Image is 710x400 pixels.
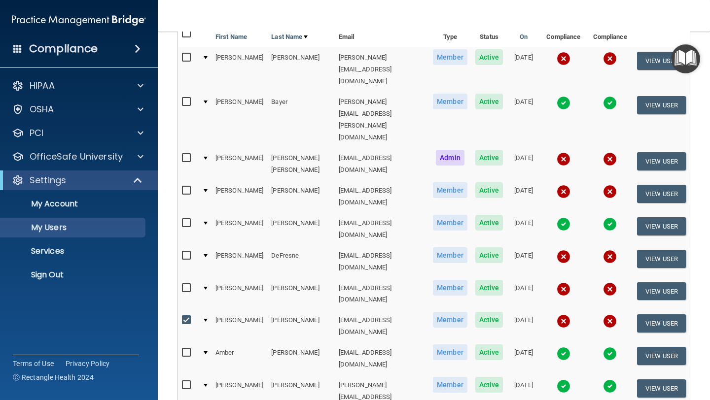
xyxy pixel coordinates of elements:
td: [PERSON_NAME][EMAIL_ADDRESS][DOMAIN_NAME] [335,47,429,92]
span: Member [433,247,467,263]
td: [PERSON_NAME] [212,180,267,213]
span: Active [475,247,503,263]
td: [DATE] [507,342,540,375]
td: [DATE] [507,213,540,245]
a: Privacy Policy [66,359,110,368]
span: Active [475,312,503,328]
span: Active [475,215,503,231]
td: [PERSON_NAME] [267,278,335,310]
span: Active [475,280,503,296]
span: Member [433,215,467,231]
td: [DATE] [507,92,540,148]
img: cross.ca9f0e7f.svg [603,52,617,66]
button: View User [637,314,686,333]
p: Services [6,246,141,256]
td: [EMAIL_ADDRESS][DOMAIN_NAME] [335,245,429,278]
td: [EMAIL_ADDRESS][DOMAIN_NAME] [335,180,429,213]
td: [DATE] [507,180,540,213]
span: Member [433,312,467,328]
img: tick.e7d51cea.svg [557,96,570,110]
td: [DATE] [507,245,540,278]
button: View User [637,250,686,268]
td: Bayer [267,92,335,148]
h4: Compliance [29,42,98,56]
span: Active [475,182,503,198]
td: [PERSON_NAME] [267,342,335,375]
img: tick.e7d51cea.svg [603,217,617,231]
img: cross.ca9f0e7f.svg [603,314,617,328]
img: cross.ca9f0e7f.svg [557,314,570,328]
td: [EMAIL_ADDRESS][DOMAIN_NAME] [335,310,429,342]
span: Member [433,49,467,65]
button: View User [637,282,686,300]
a: Terms of Use [13,359,54,368]
td: Amber [212,342,267,375]
img: cross.ca9f0e7f.svg [557,52,570,66]
td: [PERSON_NAME] [212,213,267,245]
p: OfficeSafe University [30,151,123,163]
th: Email [335,15,429,47]
img: cross.ca9f0e7f.svg [557,282,570,296]
span: Member [433,94,467,109]
button: View User [637,379,686,398]
span: Admin [436,150,464,166]
span: Member [433,182,467,198]
td: [DATE] [507,47,540,92]
a: PCI [12,127,143,139]
p: OSHA [30,103,54,115]
a: OSHA [12,103,143,115]
span: Active [475,344,503,360]
img: tick.e7d51cea.svg [557,347,570,361]
span: Active [475,377,503,393]
td: [PERSON_NAME] [267,213,335,245]
button: View User [637,185,686,203]
span: Member [433,344,467,360]
p: Sign Out [6,270,141,280]
button: View User [637,217,686,235]
td: [EMAIL_ADDRESS][DOMAIN_NAME] [335,213,429,245]
p: HIPAA [30,80,55,92]
td: [EMAIL_ADDRESS][DOMAIN_NAME] [335,148,429,180]
img: tick.e7d51cea.svg [557,217,570,231]
img: tick.e7d51cea.svg [603,379,617,393]
button: View User [637,96,686,114]
span: Member [433,280,467,296]
a: First Name [215,31,247,43]
td: [EMAIL_ADDRESS][DOMAIN_NAME] [335,342,429,375]
th: OSHA Compliance [587,15,633,47]
img: cross.ca9f0e7f.svg [603,250,617,264]
img: cross.ca9f0e7f.svg [603,152,617,166]
img: cross.ca9f0e7f.svg [557,250,570,264]
td: [PERSON_NAME] [267,47,335,92]
button: View User [637,52,686,70]
th: Status [471,15,507,47]
span: Ⓒ Rectangle Health 2024 [13,372,94,382]
a: Settings [12,174,143,186]
td: [DATE] [507,148,540,180]
td: [PERSON_NAME] [212,148,267,180]
img: PMB logo [12,10,146,30]
img: cross.ca9f0e7f.svg [557,185,570,199]
img: tick.e7d51cea.svg [557,379,570,393]
th: Type [429,15,471,47]
p: PCI [30,127,43,139]
a: OfficeSafe University [12,151,143,163]
td: [PERSON_NAME] [212,310,267,342]
td: [PERSON_NAME] [212,245,267,278]
button: View User [637,152,686,170]
p: Settings [30,174,66,186]
img: cross.ca9f0e7f.svg [557,152,570,166]
td: [PERSON_NAME] [267,310,335,342]
p: My Users [6,223,141,233]
img: tick.e7d51cea.svg [603,96,617,110]
td: [PERSON_NAME][EMAIL_ADDRESS][PERSON_NAME][DOMAIN_NAME] [335,92,429,148]
th: HIPAA Compliance [540,15,587,47]
button: Open Resource Center [671,44,700,73]
td: [EMAIL_ADDRESS][DOMAIN_NAME] [335,278,429,310]
p: My Account [6,199,141,209]
img: cross.ca9f0e7f.svg [603,282,617,296]
td: [PERSON_NAME] [267,180,335,213]
td: [DATE] [507,278,540,310]
td: [PERSON_NAME] [PERSON_NAME] [267,148,335,180]
button: View User [637,347,686,365]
